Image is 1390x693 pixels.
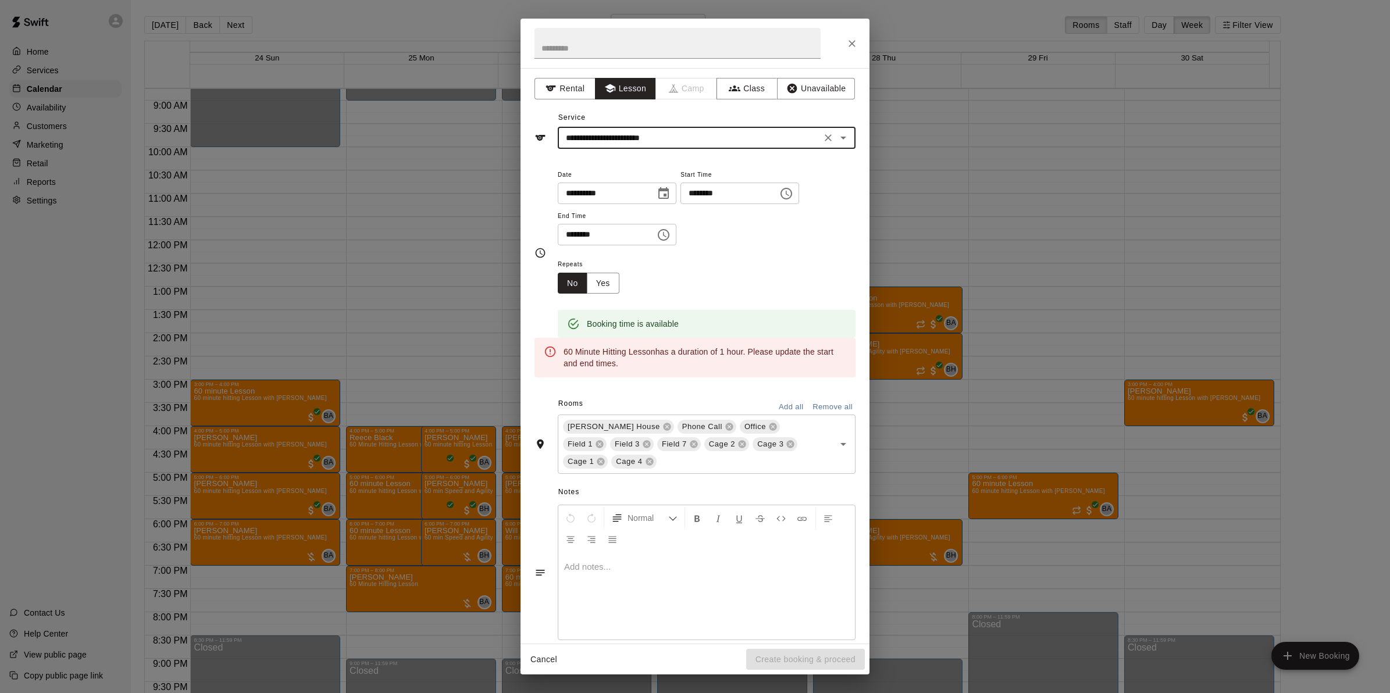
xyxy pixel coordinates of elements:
div: Cage 4 [611,455,656,469]
button: No [558,273,587,294]
button: Clear [820,130,836,146]
div: Phone Call [678,420,736,434]
span: Field 1 [563,438,597,450]
button: Insert Link [792,508,812,528]
button: Cancel [525,649,562,670]
button: Format Underline [729,508,749,528]
button: Formatting Options [607,508,682,528]
span: Service [558,113,586,122]
button: Open [835,130,851,146]
button: Class [717,78,778,99]
button: Undo [561,508,580,528]
span: End Time [558,209,676,224]
button: Add all [772,398,810,416]
div: Cage 1 [563,455,608,469]
div: 60 Minute Hitting Lesson has a duration of 1 hour . Please update the start and end times. [564,341,846,374]
button: Format Strikethrough [750,508,770,528]
button: Format Italics [708,508,728,528]
div: Cage 3 [753,437,797,451]
button: Open [835,436,851,452]
span: Cage 4 [611,456,647,467]
button: Justify Align [603,528,622,549]
span: Rooms [558,399,583,408]
button: Unavailable [777,78,855,99]
div: outlined button group [558,273,619,294]
svg: Rooms [534,438,546,450]
button: Format Bold [687,508,707,528]
div: Cage 2 [704,437,749,451]
button: Redo [582,508,601,528]
button: Center Align [561,528,580,549]
span: Date [558,167,676,183]
span: Phone Call [678,421,727,433]
div: Field 1 [563,437,607,451]
span: Cage 1 [563,456,598,467]
span: Field 7 [657,438,692,450]
span: Notes [558,483,856,502]
span: Camps can only be created in the Services page [656,78,717,99]
span: Cage 3 [753,438,788,450]
div: Field 3 [610,437,654,451]
span: Repeats [558,257,629,273]
button: Choose date, selected date is Aug 24, 2025 [652,182,675,205]
button: Left Align [818,508,838,528]
button: Insert Code [771,508,791,528]
span: Normal [628,512,668,524]
button: Choose time, selected time is 2:00 PM [775,182,798,205]
span: Field 3 [610,438,644,450]
span: [PERSON_NAME] House [563,421,665,433]
svg: Timing [534,247,546,259]
button: Right Align [582,528,601,549]
span: Start Time [680,167,799,183]
button: Choose time, selected time is 2:30 PM [652,223,675,247]
button: Close [842,33,862,54]
button: Lesson [595,78,656,99]
div: [PERSON_NAME] House [563,420,674,434]
div: Office [740,420,780,434]
button: Remove all [810,398,856,416]
svg: Service [534,132,546,144]
button: Yes [587,273,619,294]
svg: Notes [534,567,546,578]
span: Cage 2 [704,438,740,450]
button: Rental [534,78,596,99]
div: Field 7 [657,437,701,451]
div: Booking time is available [587,313,679,334]
span: Office [740,421,771,433]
